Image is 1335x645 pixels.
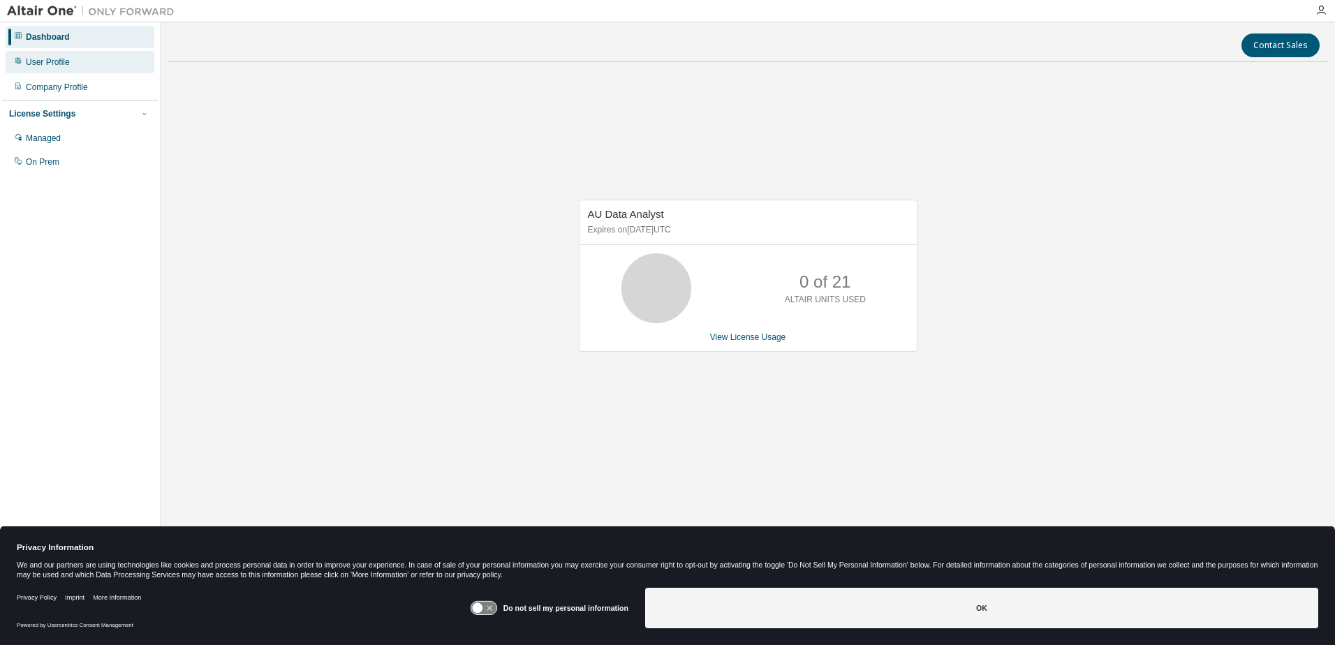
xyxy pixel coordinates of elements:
p: 0 of 21 [799,270,850,294]
div: License Settings [9,108,75,119]
p: Expires on [DATE] UTC [588,224,905,236]
div: Managed [26,133,61,144]
p: ALTAIR UNITS USED [785,294,866,306]
div: User Profile [26,57,70,68]
button: Contact Sales [1241,34,1320,57]
div: Company Profile [26,82,88,93]
span: AU Data Analyst [588,208,664,220]
div: On Prem [26,156,59,168]
div: Dashboard [26,31,70,43]
a: View License Usage [710,332,786,342]
img: Altair One [7,4,182,18]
